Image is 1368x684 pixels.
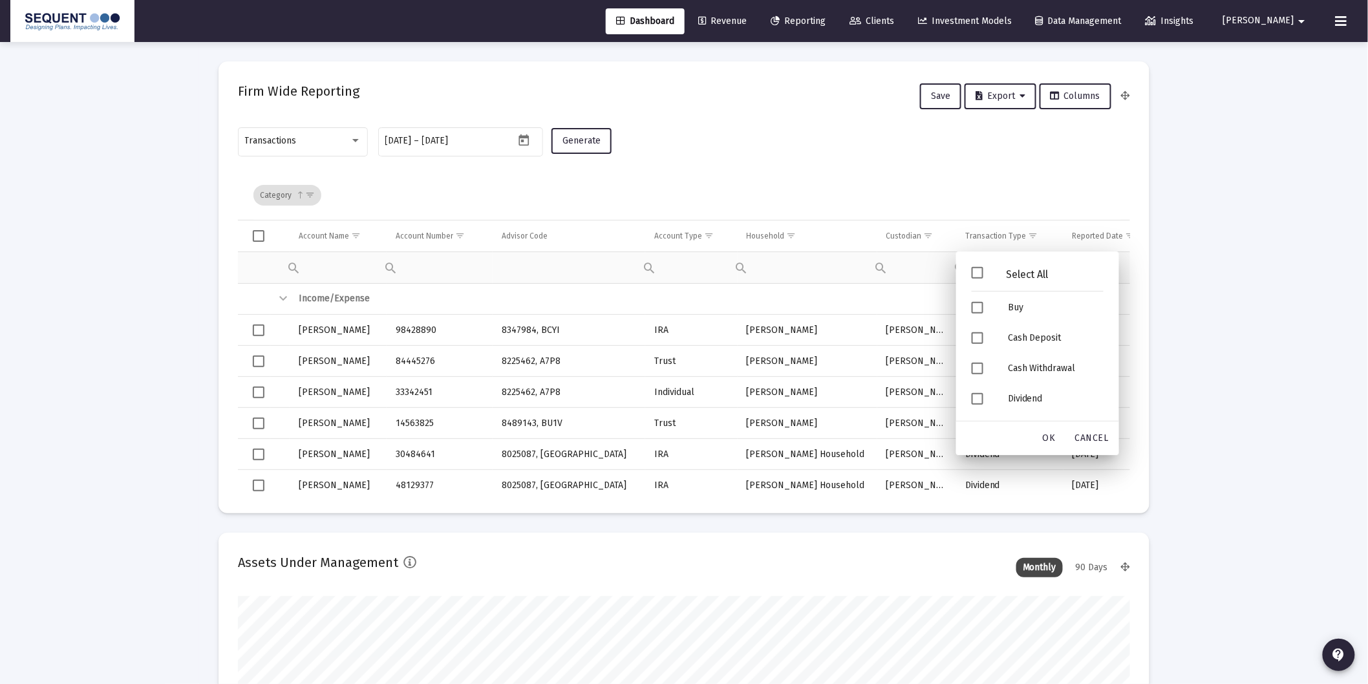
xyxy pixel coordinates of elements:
[738,251,877,283] td: Filter cell
[704,231,714,240] span: Show filter options for column 'Account Type'
[1063,220,1160,251] td: Column Reported Date
[253,185,321,206] div: Category
[387,315,493,346] td: 98428890
[645,346,738,377] td: Trust
[787,231,796,240] span: Show filter options for column 'Household'
[956,251,1119,455] div: Filter options
[1070,427,1114,450] div: Cancel
[387,408,493,439] td: 14563825
[1075,433,1109,444] span: Cancel
[1223,16,1294,27] span: [PERSON_NAME]
[738,377,877,408] td: [PERSON_NAME]
[998,323,1114,353] div: Cash Deposit
[245,135,297,146] span: Transactions
[956,470,1063,501] td: Dividend
[839,8,904,34] a: Clients
[1063,470,1160,501] td: [DATE]
[387,439,493,470] td: 30484641
[698,16,747,27] span: Revenue
[738,408,877,439] td: [PERSON_NAME]
[918,16,1012,27] span: Investment Models
[1146,16,1194,27] span: Insights
[1036,16,1122,27] span: Data Management
[983,269,1071,280] div: Select All
[238,81,359,102] h2: Firm Wide Reporting
[931,91,950,102] span: Save
[253,387,264,398] div: Select row
[290,220,387,251] td: Column Account Name
[253,230,264,242] div: Select all
[290,439,387,470] td: [PERSON_NAME]
[387,220,493,251] td: Column Account Number
[877,315,956,346] td: [PERSON_NAME]
[956,220,1063,251] td: Column Transaction Type
[1025,8,1132,34] a: Data Management
[877,439,956,470] td: [PERSON_NAME]
[562,135,601,146] span: Generate
[493,220,645,251] td: Column Advisor Code
[645,439,738,470] td: IRA
[290,315,387,346] td: [PERSON_NAME]
[877,251,956,283] td: Filter cell
[688,8,757,34] a: Revenue
[290,251,387,283] td: Filter cell
[305,190,315,200] span: Show filter options for column 'undefined'
[238,171,1130,494] div: Data grid
[965,231,1027,241] div: Transaction Type
[396,231,453,241] div: Account Number
[20,8,125,34] img: Dashboard
[253,325,264,336] div: Select row
[290,346,387,377] td: [PERSON_NAME]
[502,231,548,241] div: Advisor Code
[387,251,493,283] td: Filter cell
[998,353,1114,383] div: Cash Withdrawal
[654,231,702,241] div: Account Type
[414,136,420,146] span: –
[1073,231,1124,241] div: Reported Date
[1294,8,1310,34] mat-icon: arrow_drop_down
[886,231,922,241] div: Custodian
[645,251,738,283] td: Filter cell
[1029,231,1038,240] span: Show filter options for column 'Transaction Type'
[1126,231,1135,240] span: Show filter options for column 'Reported Date'
[606,8,685,34] a: Dashboard
[645,377,738,408] td: Individual
[1043,433,1056,444] span: OK
[1135,8,1204,34] a: Insights
[616,16,674,27] span: Dashboard
[1208,8,1325,34] button: [PERSON_NAME]
[493,439,645,470] td: 8025087, [GEOGRAPHIC_DATA]
[290,408,387,439] td: [PERSON_NAME]
[850,16,894,27] span: Clients
[270,284,290,315] td: Collapse
[738,439,877,470] td: [PERSON_NAME] Household
[1040,83,1111,109] button: Columns
[645,470,738,501] td: IRA
[738,220,877,251] td: Column Household
[920,83,961,109] button: Save
[493,470,645,501] td: 8025087, [GEOGRAPHIC_DATA]
[238,552,398,573] h2: Assets Under Management
[1029,427,1070,450] div: OK
[738,470,877,501] td: [PERSON_NAME] Household
[998,383,1114,414] div: Dividend
[253,480,264,491] div: Select row
[877,346,956,377] td: [PERSON_NAME]
[908,8,1022,34] a: Investment Models
[290,470,387,501] td: [PERSON_NAME]
[747,231,785,241] div: Household
[422,136,484,146] input: End date
[493,315,645,346] td: 8347984, BCYI
[493,346,645,377] td: 8225462, A7P8
[1331,647,1347,663] mat-icon: contact_support
[877,470,956,501] td: [PERSON_NAME]
[551,128,612,154] button: Generate
[387,470,493,501] td: 48129377
[493,408,645,439] td: 8489143, BU1V
[965,83,1036,109] button: Export
[924,231,934,240] span: Show filter options for column 'Custodian'
[1051,91,1100,102] span: Columns
[738,315,877,346] td: [PERSON_NAME]
[253,449,264,460] div: Select row
[351,231,361,240] span: Show filter options for column 'Account Name'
